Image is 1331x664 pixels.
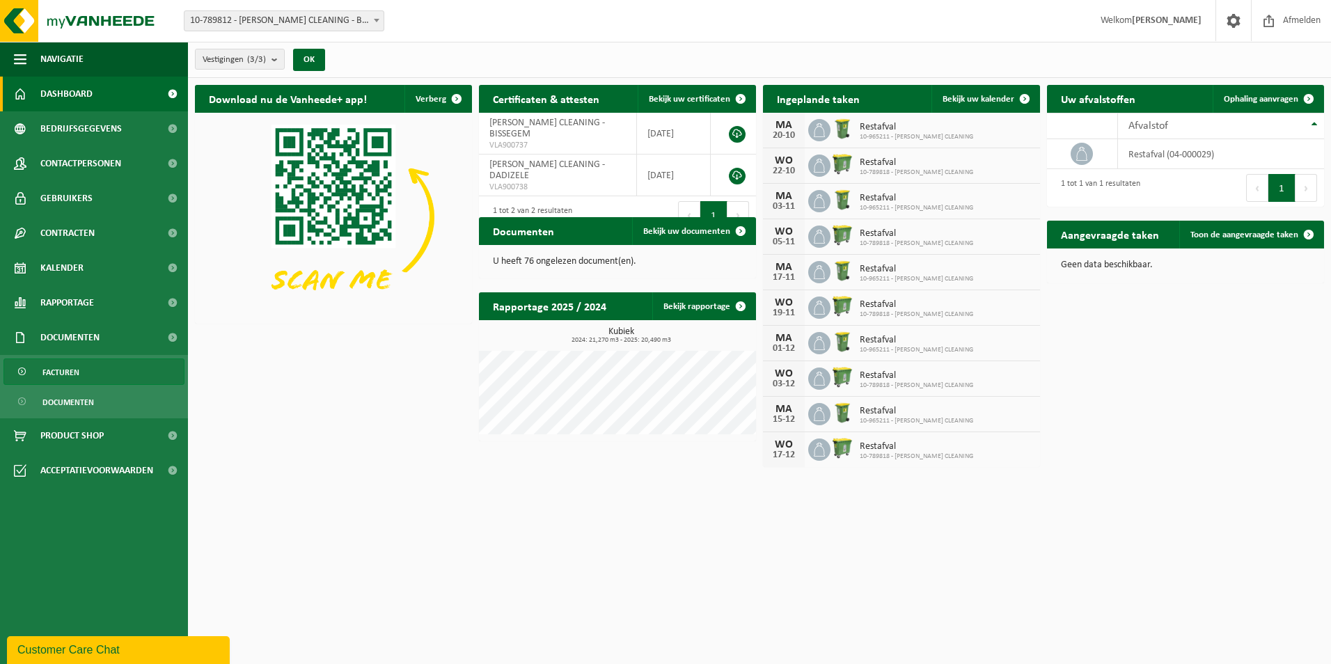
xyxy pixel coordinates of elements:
[293,49,325,71] button: OK
[40,418,104,453] span: Product Shop
[1054,173,1140,203] div: 1 tot 1 van 1 resultaten
[770,439,798,450] div: WO
[7,633,233,664] iframe: chat widget
[860,406,973,417] span: Restafval
[184,10,384,31] span: 10-789812 - KRISTAL CLEANING - BISSEGEM
[860,157,973,168] span: Restafval
[1246,174,1268,202] button: Previous
[700,201,727,229] button: 1
[860,346,973,354] span: 10-965211 - [PERSON_NAME] CLEANING
[830,223,854,247] img: WB-0770-HPE-GN-51
[1047,221,1173,248] h2: Aangevraagde taken
[727,201,749,229] button: Next
[860,417,973,425] span: 10-965211 - [PERSON_NAME] CLEANING
[770,166,798,176] div: 22-10
[479,217,568,244] h2: Documenten
[830,188,854,212] img: WB-0240-HPE-GN-50
[42,359,79,386] span: Facturen
[203,49,266,70] span: Vestigingen
[40,216,95,251] span: Contracten
[770,237,798,247] div: 05-11
[489,159,605,181] span: [PERSON_NAME] CLEANING - DADIZELE
[860,228,973,239] span: Restafval
[770,333,798,344] div: MA
[770,297,798,308] div: WO
[830,294,854,318] img: WB-0770-HPE-GN-51
[40,42,84,77] span: Navigatie
[830,401,854,425] img: WB-0240-HPE-GN-50
[830,436,854,460] img: WB-0770-HPE-GN-51
[860,239,973,248] span: 10-789818 - [PERSON_NAME] CLEANING
[770,450,798,460] div: 17-12
[830,152,854,176] img: WB-0770-HPE-GN-51
[860,310,973,319] span: 10-789818 - [PERSON_NAME] CLEANING
[1128,120,1168,132] span: Afvalstof
[1268,174,1295,202] button: 1
[1295,174,1317,202] button: Next
[416,95,446,104] span: Verberg
[493,257,742,267] p: U heeft 76 ongelezen document(en).
[1118,139,1324,169] td: restafval (04-000029)
[40,251,84,285] span: Kalender
[489,140,626,151] span: VLA900737
[830,330,854,354] img: WB-0240-HPE-GN-50
[479,292,620,319] h2: Rapportage 2025 / 2024
[860,452,973,461] span: 10-789818 - [PERSON_NAME] CLEANING
[1061,260,1310,270] p: Geen data beschikbaar.
[1132,15,1202,26] strong: [PERSON_NAME]
[770,368,798,379] div: WO
[770,155,798,166] div: WO
[860,204,973,212] span: 10-965211 - [PERSON_NAME] CLEANING
[649,95,730,104] span: Bekijk uw certificaten
[860,275,973,283] span: 10-965211 - [PERSON_NAME] CLEANING
[479,85,613,112] h2: Certificaten & attesten
[40,181,93,216] span: Gebruikers
[860,193,973,204] span: Restafval
[637,113,711,155] td: [DATE]
[652,292,755,320] a: Bekijk rapportage
[3,388,184,415] a: Documenten
[931,85,1039,113] a: Bekijk uw kalender
[770,308,798,318] div: 19-11
[1179,221,1323,248] a: Toon de aangevraagde taken
[184,11,384,31] span: 10-789812 - KRISTAL CLEANING - BISSEGEM
[1047,85,1149,112] h2: Uw afvalstoffen
[860,335,973,346] span: Restafval
[489,182,626,193] span: VLA900738
[404,85,471,113] button: Verberg
[632,217,755,245] a: Bekijk uw documenten
[40,453,153,488] span: Acceptatievoorwaarden
[247,55,266,64] count: (3/3)
[770,202,798,212] div: 03-11
[770,379,798,389] div: 03-12
[195,49,285,70] button: Vestigingen(3/3)
[40,320,100,355] span: Documenten
[770,262,798,273] div: MA
[860,381,973,390] span: 10-789818 - [PERSON_NAME] CLEANING
[830,117,854,141] img: WB-0240-HPE-GN-50
[638,85,755,113] a: Bekijk uw certificaten
[860,264,973,275] span: Restafval
[770,273,798,283] div: 17-11
[42,389,94,416] span: Documenten
[3,358,184,385] a: Facturen
[1190,230,1298,239] span: Toon de aangevraagde taken
[678,201,700,229] button: Previous
[770,120,798,131] div: MA
[486,327,756,344] h3: Kubiek
[770,415,798,425] div: 15-12
[40,77,93,111] span: Dashboard
[860,441,973,452] span: Restafval
[770,191,798,202] div: MA
[860,122,973,133] span: Restafval
[860,133,973,141] span: 10-965211 - [PERSON_NAME] CLEANING
[770,226,798,237] div: WO
[40,111,122,146] span: Bedrijfsgegevens
[40,146,121,181] span: Contactpersonen
[643,227,730,236] span: Bekijk uw documenten
[770,344,798,354] div: 01-12
[637,155,711,196] td: [DATE]
[486,200,572,230] div: 1 tot 2 van 2 resultaten
[830,259,854,283] img: WB-0240-HPE-GN-50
